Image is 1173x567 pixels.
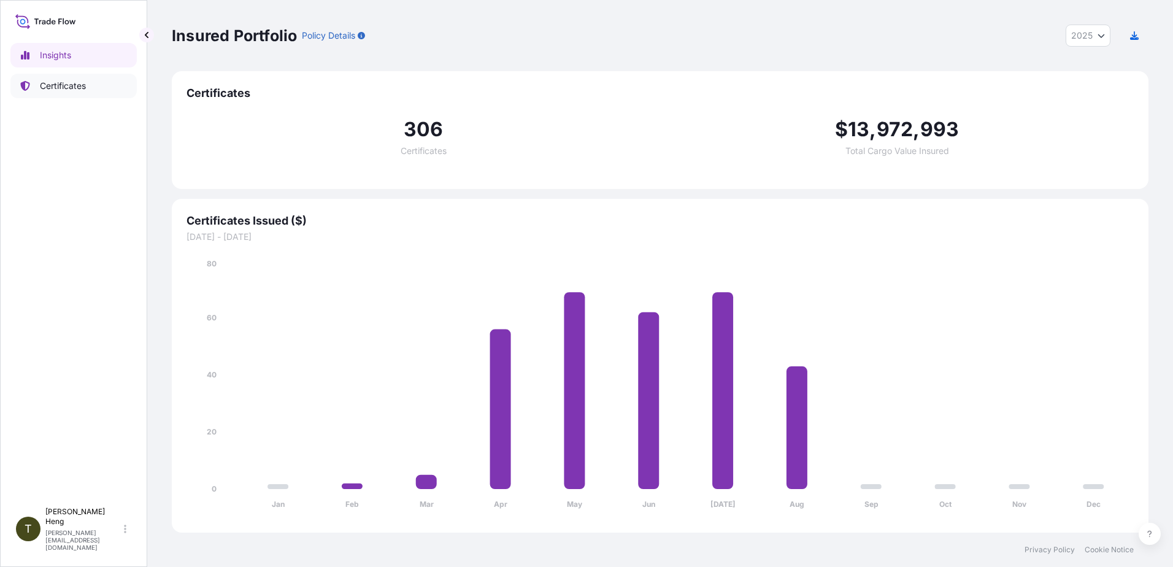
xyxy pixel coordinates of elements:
[272,499,285,509] tspan: Jan
[848,120,869,139] span: 13
[835,120,848,139] span: $
[207,259,217,268] tspan: 80
[494,499,507,509] tspan: Apr
[187,86,1134,101] span: Certificates
[567,499,583,509] tspan: May
[845,147,949,155] span: Total Cargo Value Insured
[25,523,32,535] span: T
[172,26,297,45] p: Insured Portfolio
[920,120,960,139] span: 993
[40,49,71,61] p: Insights
[207,313,217,322] tspan: 60
[1085,545,1134,555] a: Cookie Notice
[864,499,879,509] tspan: Sep
[710,499,736,509] tspan: [DATE]
[187,231,1134,243] span: [DATE] - [DATE]
[45,529,121,551] p: [PERSON_NAME][EMAIL_ADDRESS][DOMAIN_NAME]
[1066,25,1110,47] button: Year Selector
[1071,29,1093,42] span: 2025
[10,43,137,67] a: Insights
[302,29,355,42] p: Policy Details
[642,499,655,509] tspan: Jun
[212,484,217,493] tspan: 0
[877,120,913,139] span: 972
[1086,499,1101,509] tspan: Dec
[401,147,447,155] span: Certificates
[40,80,86,92] p: Certificates
[869,120,876,139] span: ,
[404,120,444,139] span: 306
[939,499,952,509] tspan: Oct
[345,499,359,509] tspan: Feb
[207,370,217,379] tspan: 40
[10,74,137,98] a: Certificates
[1025,545,1075,555] a: Privacy Policy
[913,120,920,139] span: ,
[187,214,1134,228] span: Certificates Issued ($)
[207,427,217,436] tspan: 20
[790,499,804,509] tspan: Aug
[45,507,121,526] p: [PERSON_NAME] Heng
[1012,499,1027,509] tspan: Nov
[420,499,434,509] tspan: Mar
